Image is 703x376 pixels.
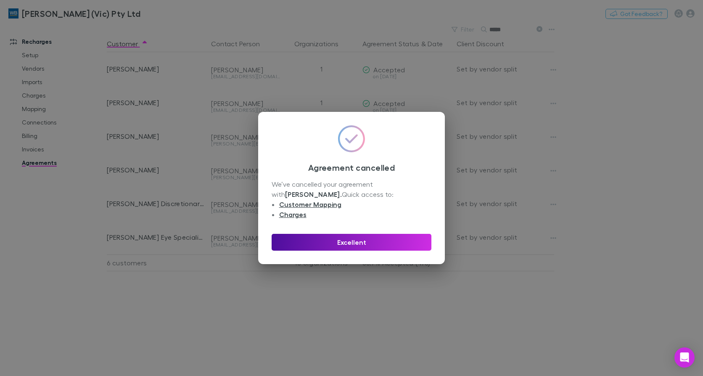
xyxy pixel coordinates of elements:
[272,162,431,172] h3: Agreement cancelled
[279,200,341,209] a: Customer Mapping
[272,234,431,251] button: Excellent
[285,190,342,199] strong: [PERSON_NAME] .
[279,210,307,219] a: Charges
[338,125,365,152] img: GradientCheckmarkIcon.svg
[674,347,695,368] div: Open Intercom Messenger
[272,179,431,220] div: We’ve cancelled your agreement with Quick access to:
